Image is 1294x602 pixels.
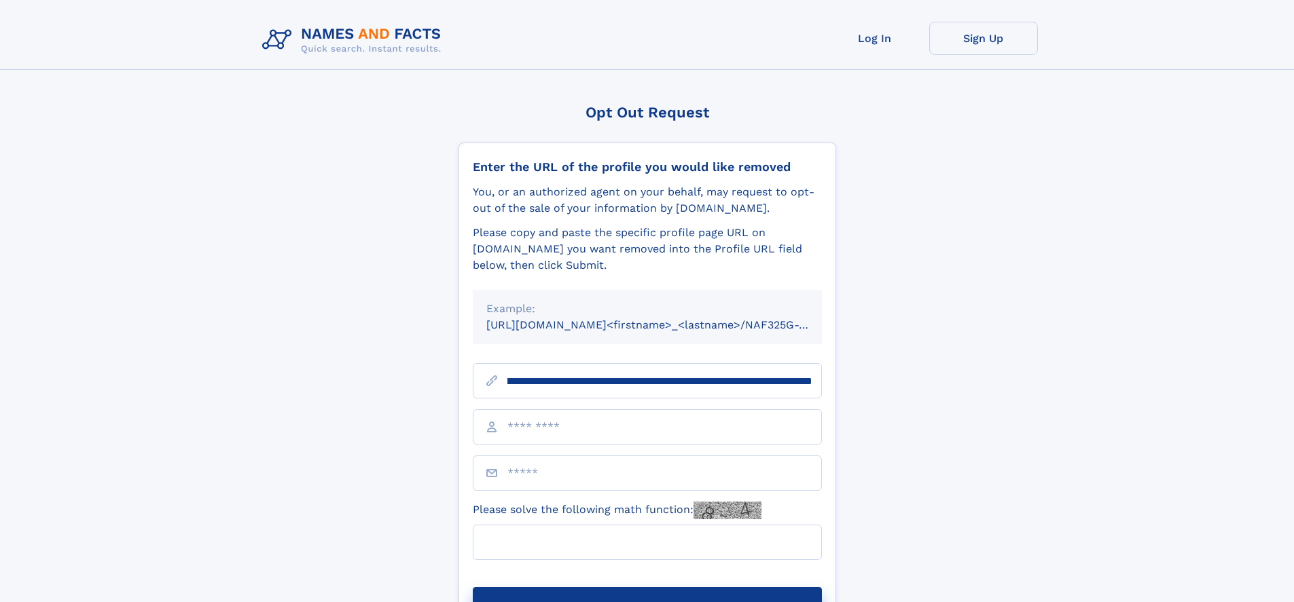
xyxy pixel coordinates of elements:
[821,22,929,55] a: Log In
[486,318,848,331] small: [URL][DOMAIN_NAME]<firstname>_<lastname>/NAF325G-xxxxxxxx
[459,104,836,121] div: Opt Out Request
[486,301,808,317] div: Example:
[473,502,761,519] label: Please solve the following math function:
[257,22,452,58] img: Logo Names and Facts
[473,225,822,274] div: Please copy and paste the specific profile page URL on [DOMAIN_NAME] you want removed into the Pr...
[473,184,822,217] div: You, or an authorized agent on your behalf, may request to opt-out of the sale of your informatio...
[473,159,822,174] div: Enter the URL of the profile you would like removed
[929,22,1038,55] a: Sign Up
